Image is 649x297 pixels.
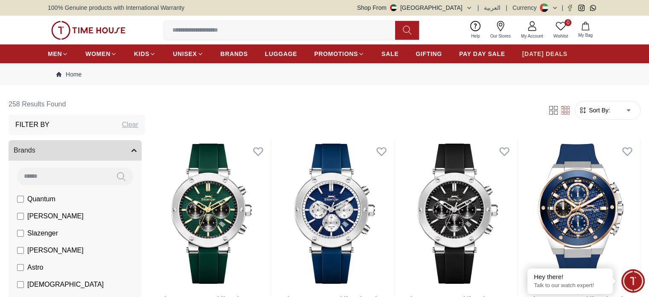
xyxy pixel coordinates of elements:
span: PAY DAY SALE [459,50,505,58]
span: MEN [48,50,62,58]
span: 100% Genuine products with International Warranty [48,3,184,12]
span: [PERSON_NAME] [27,211,84,221]
a: Help [466,19,485,41]
img: Slazenger Men's Multifunction Blue Dial Watch - SL.9.2564.2.03 [275,138,394,289]
span: Quantum [27,194,55,204]
span: Help [468,33,483,39]
span: | [562,3,563,12]
span: UNISEX [173,50,197,58]
span: Sort By: [587,106,610,115]
p: Talk to our watch expert! [534,282,606,289]
a: 0Wishlist [548,19,573,41]
span: LUGGAGE [265,50,297,58]
span: | [477,3,479,12]
span: | [506,3,507,12]
h6: 258 Results Found [9,94,145,115]
span: BRANDS [221,50,248,58]
span: Our Stores [487,33,514,39]
button: Brands [9,140,142,161]
a: BRANDS [221,46,248,62]
button: العربية [484,3,501,12]
img: Slazenger Men's Multifunction Black Dial Watch - SL.9.2564.2.01 [398,138,517,289]
span: KIDS [134,50,149,58]
h3: Filter By [15,120,49,130]
span: [DATE] DEALS [522,50,568,58]
img: United Arab Emirates [390,4,397,11]
span: My Account [518,33,547,39]
span: 0 [565,19,571,26]
button: Shop From[GEOGRAPHIC_DATA] [357,3,472,12]
a: GIFTING [416,46,442,62]
nav: Breadcrumb [48,63,601,85]
input: [PERSON_NAME] [17,247,24,254]
a: PAY DAY SALE [459,46,505,62]
button: My Bag [573,20,598,40]
a: Our Stores [485,19,516,41]
span: My Bag [575,32,596,38]
div: Hey there! [534,273,606,281]
input: [DEMOGRAPHIC_DATA] [17,281,24,288]
span: GIFTING [416,50,442,58]
a: PROMOTIONS [314,46,364,62]
span: [DEMOGRAPHIC_DATA] [27,279,104,290]
a: KIDS [134,46,156,62]
a: MEN [48,46,68,62]
span: WOMEN [85,50,111,58]
a: Instagram [578,5,585,11]
img: Slazenger Men's Multifunction Green Dial Watch - SL.9.2564.2.05 [152,138,271,289]
span: Wishlist [550,33,571,39]
a: Facebook [567,5,573,11]
button: Sort By: [579,106,610,115]
input: Astro [17,264,24,271]
span: SALE [381,50,399,58]
input: [PERSON_NAME] [17,213,24,220]
div: Currency [512,3,540,12]
a: Whatsapp [590,5,596,11]
div: Chat Widget [621,269,645,293]
span: Astro [27,262,43,273]
span: Brands [14,145,35,156]
img: ... [51,21,125,40]
a: LUGGAGE [265,46,297,62]
a: [DATE] DEALS [522,46,568,62]
input: Quantum [17,196,24,203]
span: PROMOTIONS [314,50,358,58]
input: Slazenger [17,230,24,237]
img: Slazenger Men's Multifunction Blue Dial Watch - SL.9.2557.2.04 [521,138,640,289]
span: Slazenger [27,228,58,238]
span: [PERSON_NAME] [27,245,84,256]
div: Clear [122,120,138,130]
a: WOMEN [85,46,117,62]
a: Home [56,70,81,79]
a: UNISEX [173,46,203,62]
a: SALE [381,46,399,62]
